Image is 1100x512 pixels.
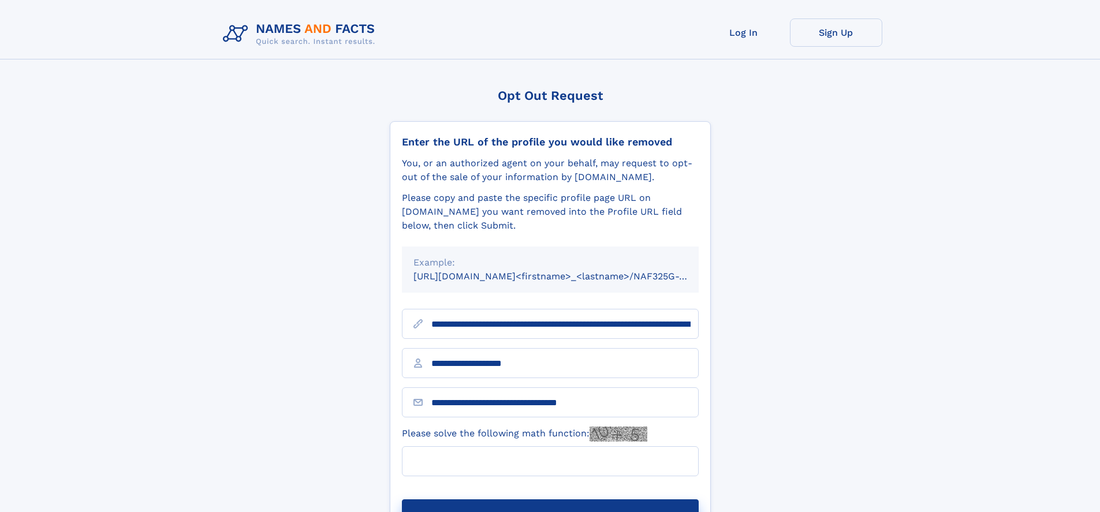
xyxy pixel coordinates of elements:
[402,136,699,148] div: Enter the URL of the profile you would like removed
[413,271,721,282] small: [URL][DOMAIN_NAME]<firstname>_<lastname>/NAF325G-xxxxxxxx
[218,18,385,50] img: Logo Names and Facts
[413,256,687,270] div: Example:
[790,18,882,47] a: Sign Up
[402,156,699,184] div: You, or an authorized agent on your behalf, may request to opt-out of the sale of your informatio...
[698,18,790,47] a: Log In
[390,88,711,103] div: Opt Out Request
[402,427,647,442] label: Please solve the following math function:
[402,191,699,233] div: Please copy and paste the specific profile page URL on [DOMAIN_NAME] you want removed into the Pr...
